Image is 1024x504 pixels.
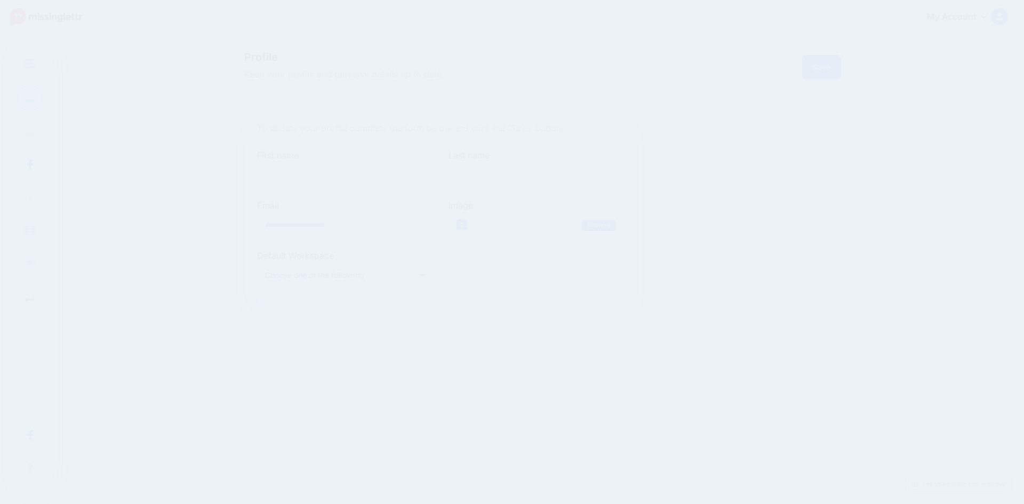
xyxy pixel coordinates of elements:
[10,8,82,26] img: Missinglettr
[257,122,625,135] p: To update your profile complete the form below and click the 'Save' button.
[244,52,637,62] span: Profile
[802,55,841,79] button: Save
[257,199,433,212] label: Email
[906,477,1011,491] a: Tell us how we can improve
[449,149,624,162] label: Last name
[449,199,624,212] label: Image
[582,220,616,231] a: Browse
[257,249,433,262] label: Default Workspace
[916,4,1008,30] a: My Account
[244,68,637,82] span: Keep your profile and personal details up to date
[25,59,35,68] img: menu.png
[265,269,419,282] div: Choose one of the following
[257,149,433,162] label: First name
[257,265,433,286] button: Choose one of the following
[457,219,467,230] img: user_default_image_thumb.png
